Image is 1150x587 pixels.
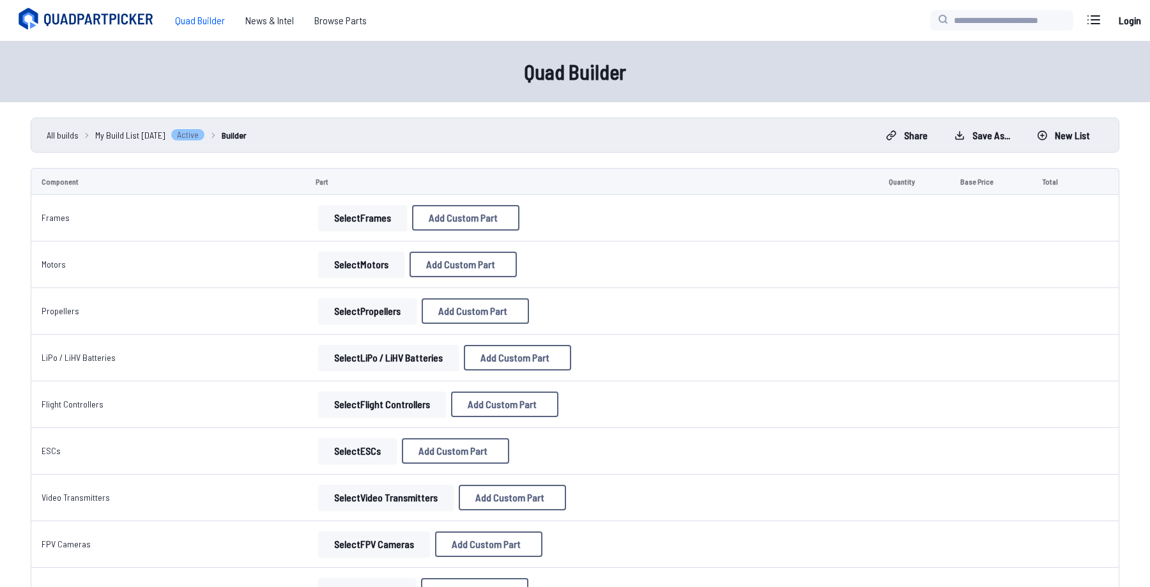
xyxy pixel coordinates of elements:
span: My Build List [DATE] [95,128,165,142]
button: Add Custom Part [464,345,571,370]
button: Add Custom Part [402,438,509,464]
button: SelectFPV Cameras [318,531,430,557]
a: Quad Builder [165,8,235,33]
span: Add Custom Part [468,399,537,409]
td: Quantity [878,168,949,195]
td: Part [305,168,878,195]
button: Add Custom Part [459,485,566,510]
a: Browse Parts [304,8,377,33]
a: SelectLiPo / LiHV Batteries [316,345,461,370]
span: Active [171,128,205,141]
button: SelectESCs [318,438,397,464]
a: SelectFrames [316,205,410,231]
button: SelectVideo Transmitters [318,485,454,510]
button: Add Custom Part [410,252,517,277]
span: Add Custom Part [475,492,544,503]
button: Save as... [944,125,1021,146]
a: Flight Controllers [42,399,103,409]
button: New List [1026,125,1101,146]
button: SelectLiPo / LiHV Batteries [318,345,459,370]
td: Base Price [950,168,1032,195]
a: Video Transmitters [42,492,110,503]
a: My Build List [DATE]Active [95,128,205,142]
span: Add Custom Part [452,539,521,549]
span: Add Custom Part [480,353,549,363]
a: Propellers [42,305,79,316]
button: SelectMotors [318,252,404,277]
button: Add Custom Part [451,392,558,417]
button: Add Custom Part [412,205,519,231]
a: Motors [42,259,66,270]
h1: Quad Builder [166,56,984,87]
a: FPV Cameras [42,538,91,549]
a: SelectFPV Cameras [316,531,433,557]
a: SelectVideo Transmitters [316,485,456,510]
button: SelectPropellers [318,298,417,324]
td: Total [1032,168,1087,195]
button: Add Custom Part [435,531,542,557]
td: Component [31,168,305,195]
a: Frames [42,212,70,223]
a: ESCs [42,445,61,456]
a: Login [1114,8,1145,33]
a: News & Intel [235,8,304,33]
span: Add Custom Part [418,446,487,456]
button: SelectFlight Controllers [318,392,446,417]
a: SelectMotors [316,252,407,277]
a: SelectPropellers [316,298,419,324]
span: Add Custom Part [426,259,495,270]
a: LiPo / LiHV Batteries [42,352,116,363]
a: SelectESCs [316,438,399,464]
span: Add Custom Part [438,306,507,316]
button: Share [875,125,939,146]
a: All builds [47,128,79,142]
a: SelectFlight Controllers [316,392,448,417]
button: Add Custom Part [422,298,529,324]
a: Builder [222,128,247,142]
button: SelectFrames [318,205,407,231]
span: Add Custom Part [429,213,498,223]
